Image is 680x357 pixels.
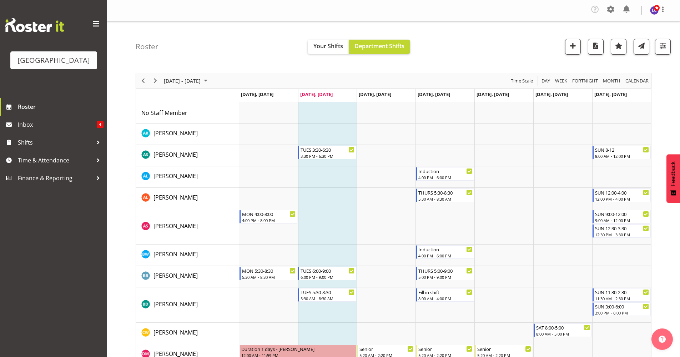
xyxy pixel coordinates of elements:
button: Timeline Week [554,76,569,85]
div: Fill in shift [418,288,472,296]
span: [DATE], [DATE] [535,91,568,97]
a: [PERSON_NAME] [153,150,198,159]
div: Senior [359,345,413,352]
div: Braedyn Dykes"s event - Fill in shift Begin From Thursday, September 4, 2025 at 8:00:00 AM GMT+12... [416,288,474,302]
span: Department Shifts [354,42,404,50]
span: [DATE], [DATE] [477,91,509,97]
a: [PERSON_NAME] [153,300,198,308]
div: [GEOGRAPHIC_DATA] [17,55,90,66]
div: 4:00 PM - 6:00 PM [418,253,472,258]
div: Previous [137,73,149,88]
span: Week [554,76,568,85]
div: SUN 12:30-3:30 [595,225,649,232]
button: Time Scale [510,76,534,85]
img: laurie-cook11580.jpg [650,6,659,15]
a: [PERSON_NAME] [153,172,198,180]
button: Fortnight [571,76,599,85]
div: 5:00 PM - 9:00 PM [418,274,472,280]
div: Alesana Lafoga"s event - Induction Begin From Thursday, September 4, 2025 at 4:00:00 PM GMT+12:00... [416,167,474,181]
div: SUN 9:00-12:00 [595,210,649,217]
div: Senior [477,345,531,352]
span: Feedback [670,161,676,186]
span: [PERSON_NAME] [153,300,198,308]
span: [PERSON_NAME] [153,151,198,159]
span: [PERSON_NAME] [153,272,198,280]
span: 4 [97,121,104,128]
span: Finance & Reporting [18,173,93,183]
div: Duration 1 days - [PERSON_NAME] [241,345,355,352]
div: 5:30 AM - 8:30 AM [301,296,354,301]
button: Previous [138,76,148,85]
td: Alesana Lafoga resource [136,166,239,188]
div: SUN 8-12 [595,146,649,153]
div: SUN 11:30-2:30 [595,288,649,296]
button: Next [151,76,160,85]
span: [DATE], [DATE] [594,91,627,97]
div: 8:00 AM - 5:00 PM [536,331,590,337]
div: SUN 12:00-4:00 [595,189,649,196]
div: SUN 3:00-6:00 [595,303,649,310]
div: Ben Wyatt"s event - Induction Begin From Thursday, September 4, 2025 at 4:00:00 PM GMT+12:00 Ends... [416,245,474,259]
button: Department Shifts [349,40,410,54]
div: Alex Sansom"s event - SUN 12:30-3:30 Begin From Sunday, September 7, 2025 at 12:30:00 PM GMT+12:0... [593,224,651,238]
button: Feedback - Show survey [666,154,680,203]
div: Cain Wilson"s event - SAT 8:00-5:00 Begin From Saturday, September 6, 2025 at 8:00:00 AM GMT+12:0... [534,323,592,337]
span: Fortnight [571,76,599,85]
div: Bradley Barton"s event - THURS 5:00-9:00 Begin From Thursday, September 4, 2025 at 5:00:00 PM GMT... [416,267,474,280]
div: 8:00 AM - 12:00 PM [595,153,649,159]
button: September 01 - 07, 2025 [163,76,211,85]
div: Ajay Smith"s event - TUES 3:30-6:30 Begin From Tuesday, September 2, 2025 at 3:30:00 PM GMT+12:00... [298,146,356,159]
span: Time & Attendance [18,155,93,166]
span: Time Scale [510,76,534,85]
a: No Staff Member [141,109,187,117]
img: Rosterit website logo [5,18,64,32]
span: Shifts [18,137,93,148]
div: 3:30 PM - 6:30 PM [301,153,354,159]
div: Braedyn Dykes"s event - TUES 5:30-8:30 Begin From Tuesday, September 2, 2025 at 5:30:00 AM GMT+12... [298,288,356,302]
div: 12:30 PM - 3:30 PM [595,232,649,237]
a: [PERSON_NAME] [153,129,198,137]
a: [PERSON_NAME] [153,250,198,258]
a: [PERSON_NAME] [153,193,198,202]
td: Ben Wyatt resource [136,245,239,266]
td: Bradley Barton resource [136,266,239,287]
div: 5:30 AM - 8:30 AM [418,196,472,202]
div: 6:00 PM - 9:00 PM [301,274,354,280]
div: Alex Sansom"s event - MON 4:00-8:00 Begin From Monday, September 1, 2025 at 4:00:00 PM GMT+12:00 ... [240,210,298,223]
div: Braedyn Dykes"s event - SUN 11:30-2:30 Begin From Sunday, September 7, 2025 at 11:30:00 AM GMT+12... [593,288,651,302]
div: 5:30 AM - 8:30 AM [242,274,296,280]
div: TUES 5:30-8:30 [301,288,354,296]
div: Ajay Smith"s event - SUN 8-12 Begin From Sunday, September 7, 2025 at 8:00:00 AM GMT+12:00 Ends A... [593,146,651,159]
button: Timeline Day [540,76,551,85]
span: calendar [625,76,649,85]
button: Add a new shift [565,39,581,55]
div: Induction [418,167,472,175]
span: Your Shifts [313,42,343,50]
div: 4:00 PM - 8:00 PM [242,217,296,223]
span: Month [602,76,621,85]
div: Induction [418,246,472,253]
div: 8:00 AM - 4:00 PM [418,296,472,301]
div: Alex Laverty"s event - THURS 5:30-8:30 Begin From Thursday, September 4, 2025 at 5:30:00 AM GMT+1... [416,188,474,202]
button: Timeline Month [602,76,622,85]
button: Your Shifts [308,40,349,54]
span: [DATE], [DATE] [418,91,450,97]
a: [PERSON_NAME] [153,271,198,280]
div: Next [149,73,161,88]
div: Alex Sansom"s event - SUN 9:00-12:00 Begin From Sunday, September 7, 2025 at 9:00:00 AM GMT+12:00... [593,210,651,223]
div: 4:00 PM - 6:00 PM [418,175,472,180]
td: Alex Laverty resource [136,188,239,209]
h4: Roster [136,42,158,51]
a: [PERSON_NAME] [153,222,198,230]
div: Bradley Barton"s event - MON 5:30-8:30 Begin From Monday, September 1, 2025 at 5:30:00 AM GMT+12:... [240,267,298,280]
div: Alex Laverty"s event - SUN 12:00-4:00 Begin From Sunday, September 7, 2025 at 12:00:00 PM GMT+12:... [593,188,651,202]
div: THURS 5:00-9:00 [418,267,472,274]
span: Day [541,76,551,85]
button: Highlight an important date within the roster. [611,39,626,55]
div: Senior [418,345,472,352]
span: [DATE], [DATE] [300,91,333,97]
